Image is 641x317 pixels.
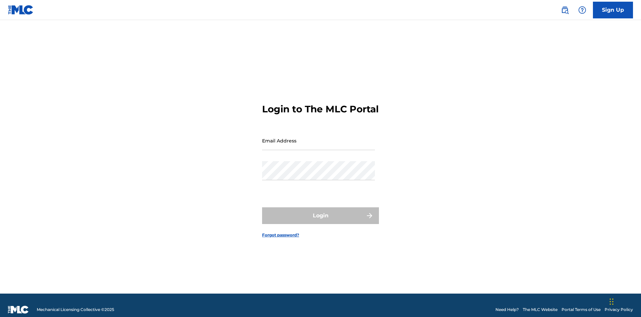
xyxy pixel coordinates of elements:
img: MLC Logo [8,5,34,15]
a: Portal Terms of Use [562,307,601,313]
a: The MLC Website [523,307,558,313]
a: Forgot password? [262,232,299,238]
iframe: Chat Widget [608,285,641,317]
a: Sign Up [593,2,633,18]
a: Need Help? [495,307,519,313]
a: Public Search [558,3,572,17]
div: Drag [610,292,614,312]
div: Help [576,3,589,17]
img: help [578,6,586,14]
h3: Login to The MLC Portal [262,103,379,115]
a: Privacy Policy [605,307,633,313]
span: Mechanical Licensing Collective © 2025 [37,307,114,313]
img: search [561,6,569,14]
img: logo [8,306,29,314]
